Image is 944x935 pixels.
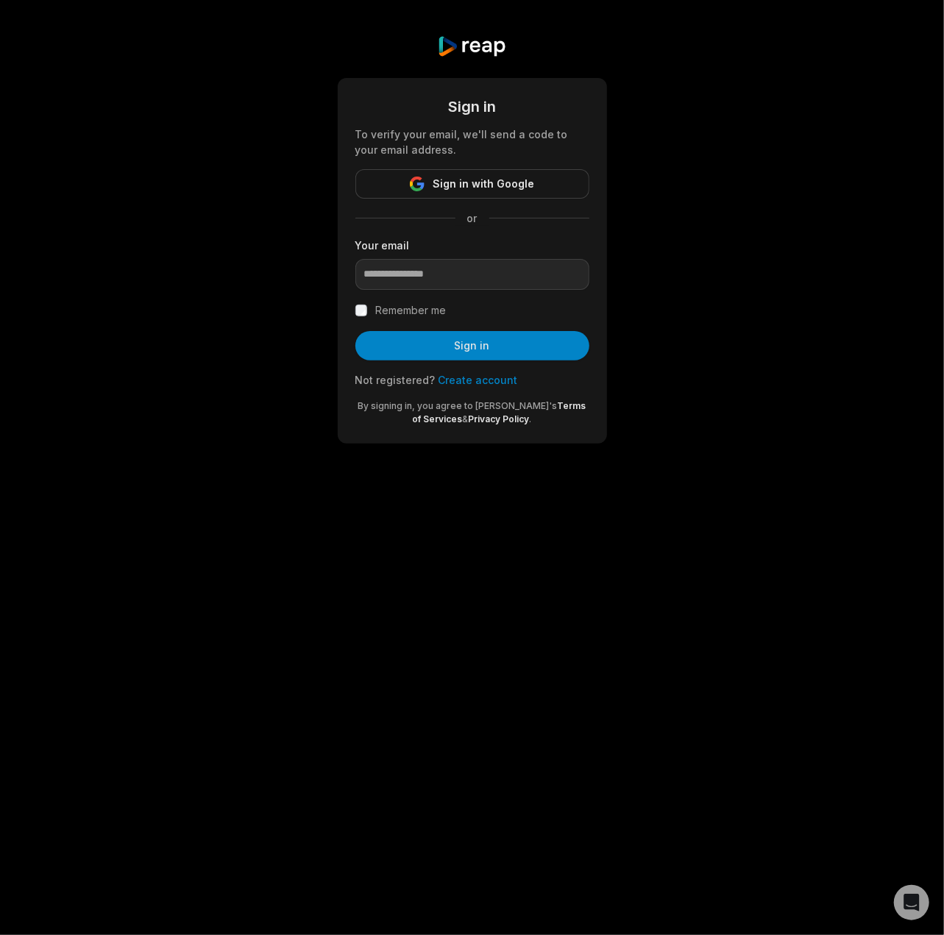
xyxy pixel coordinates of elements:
span: Sign in with Google [433,175,535,193]
span: Not registered? [355,374,436,386]
div: To verify your email, we'll send a code to your email address. [355,127,589,157]
button: Sign in with Google [355,169,589,199]
a: Privacy Policy [469,413,530,424]
img: reap [437,35,507,57]
span: & [463,413,469,424]
button: Sign in [355,331,589,360]
div: Sign in [355,96,589,118]
a: Terms of Services [413,400,586,424]
span: By signing in, you agree to [PERSON_NAME]'s [358,400,558,411]
label: Your email [355,238,589,253]
span: . [530,413,532,424]
span: or [455,210,489,226]
label: Remember me [376,302,447,319]
div: Open Intercom Messenger [894,885,929,920]
a: Create account [439,374,518,386]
